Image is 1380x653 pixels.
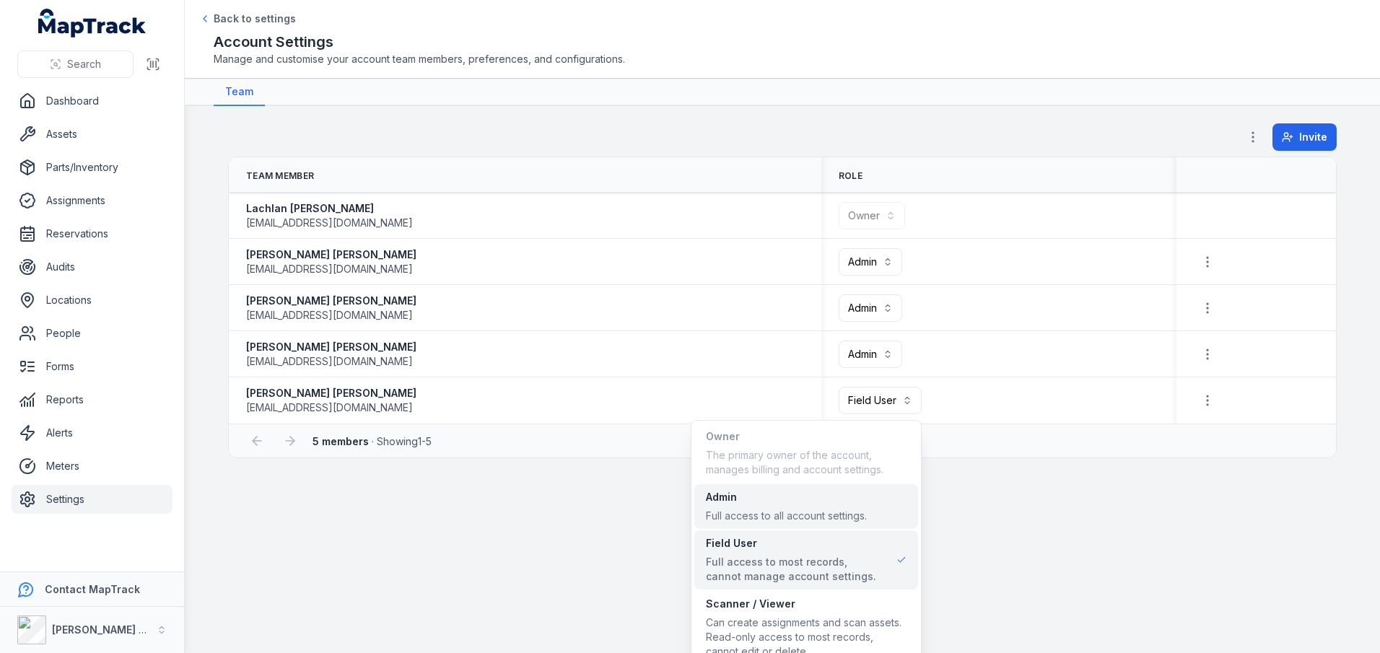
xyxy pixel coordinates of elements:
div: Owner [706,429,907,444]
div: Scanner / Viewer [706,597,907,611]
div: Field User [706,536,885,551]
button: Field User [839,387,922,414]
div: Full access to most records, cannot manage account settings. [706,555,885,584]
div: Full access to all account settings. [706,509,867,523]
div: Admin [706,490,867,504]
div: The primary owner of the account, manages billing and account settings. [706,448,907,477]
